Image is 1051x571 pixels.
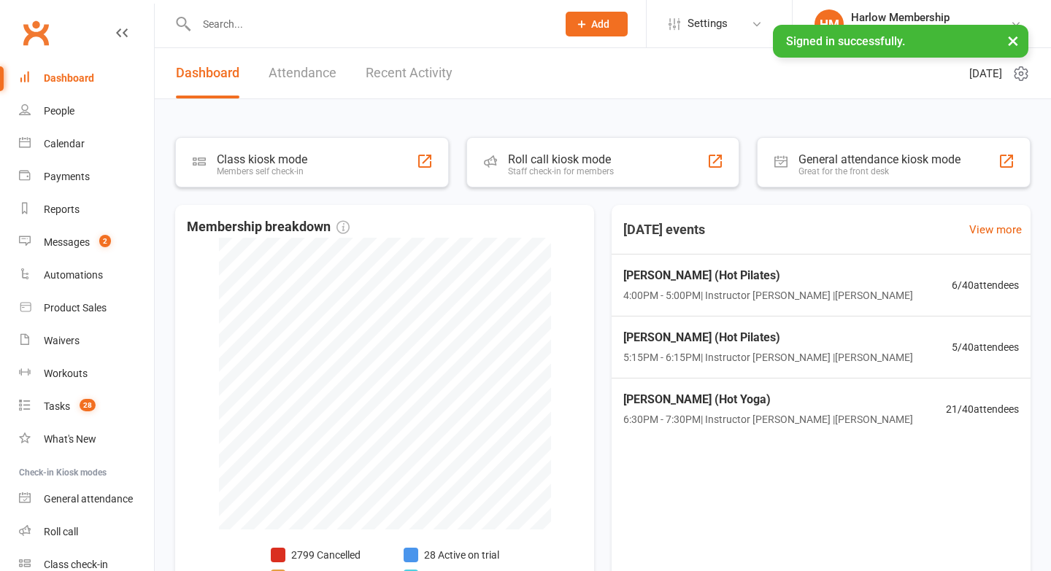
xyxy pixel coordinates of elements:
span: 5 / 40 attendees [952,339,1019,355]
div: Workouts [44,368,88,379]
div: Messages [44,236,90,248]
a: Dashboard [176,48,239,98]
a: Messages 2 [19,226,154,259]
span: [PERSON_NAME] (Hot Pilates) [623,266,913,285]
a: View more [969,221,1022,238]
div: Harlow Hot Yoga, Pilates and Barre [851,24,1010,37]
button: × [1000,25,1026,56]
li: 28 Active on trial [404,547,499,563]
a: Dashboard [19,62,154,95]
span: 21 / 40 attendees [946,401,1019,417]
div: Members self check-in [217,166,307,176]
div: Great for the front desk [798,166,960,176]
a: Waivers [19,325,154,357]
a: Roll call [19,516,154,548]
span: 28 [80,399,96,411]
a: Automations [19,259,154,292]
span: 6 / 40 attendees [952,277,1019,293]
a: Clubworx [18,15,54,51]
span: Add [591,18,609,30]
a: General attendance kiosk mode [19,483,154,516]
div: Class check-in [44,559,108,570]
div: Dashboard [44,72,94,84]
div: Calendar [44,138,85,149]
a: Attendance [269,48,336,98]
div: General attendance kiosk mode [798,152,960,166]
a: What's New [19,423,154,456]
span: 6:30PM - 7:30PM | Instructor [PERSON_NAME] | [PERSON_NAME] [623,411,913,427]
span: Settings [688,7,728,40]
div: Roll call [44,526,78,537]
div: Payments [44,171,90,182]
span: Signed in successfully. [786,34,905,48]
button: Add [566,12,628,36]
div: Harlow Membership [851,11,1010,24]
a: Recent Activity [366,48,453,98]
span: 2 [99,235,111,247]
a: Reports [19,193,154,226]
a: Calendar [19,128,154,160]
div: General attendance [44,493,133,505]
div: What's New [44,433,96,445]
div: Roll call kiosk mode [508,152,614,166]
span: [DATE] [969,65,1002,82]
a: Payments [19,160,154,193]
div: Class kiosk mode [217,152,307,166]
a: Tasks 28 [19,390,154,423]
div: HM [815,9,844,39]
span: 5:15PM - 6:15PM | Instructor [PERSON_NAME] | [PERSON_NAME] [623,349,913,365]
span: 4:00PM - 5:00PM | Instructor [PERSON_NAME] | [PERSON_NAME] [623,287,913,303]
div: People [44,105,74,117]
div: Reports [44,203,80,215]
a: People [19,95,154,128]
a: Product Sales [19,292,154,325]
span: [PERSON_NAME] (Hot Pilates) [623,328,913,347]
a: Workouts [19,357,154,390]
div: Product Sales [44,302,107,314]
span: Membership breakdown [187,217,350,238]
div: Tasks [44,400,70,412]
span: [PERSON_NAME] (Hot Yoga) [623,390,913,409]
input: Search... [192,14,547,34]
div: Automations [44,269,103,281]
div: Waivers [44,335,80,346]
li: 2799 Cancelled [271,547,380,563]
div: Staff check-in for members [508,166,614,176]
h3: [DATE] events [612,217,717,243]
